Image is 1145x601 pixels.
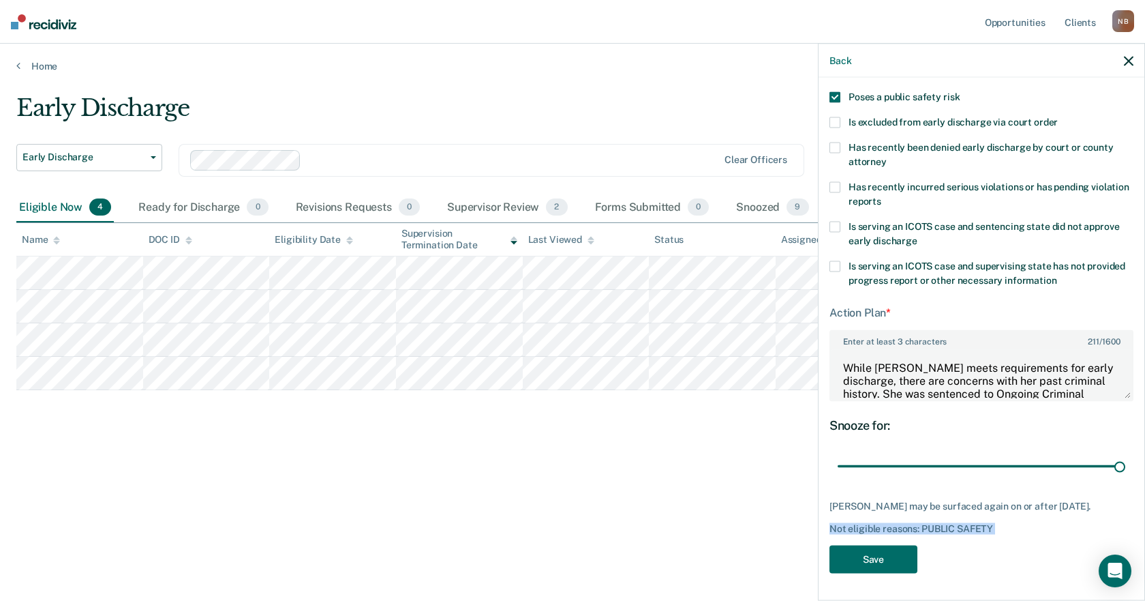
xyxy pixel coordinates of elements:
[546,199,567,216] span: 2
[733,193,811,223] div: Snoozed
[22,234,60,246] div: Name
[849,260,1125,285] span: Is serving an ICOTS case and supervising state has not provided progress report or other necessar...
[401,228,517,251] div: Supervision Termination Date
[849,91,960,102] span: Poses a public safety risk
[724,154,787,166] div: Clear officers
[22,151,145,163] span: Early Discharge
[829,500,1133,512] div: [PERSON_NAME] may be surfaced again on or after [DATE].
[1112,10,1134,32] div: N B
[11,14,76,29] img: Recidiviz
[829,55,851,66] button: Back
[293,193,423,223] div: Revisions Requests
[1099,555,1131,587] div: Open Intercom Messenger
[849,141,1114,166] span: Has recently been denied early discharge by court or county attorney
[829,523,1133,535] div: Not eligible reasons: PUBLIC SAFETY
[16,94,875,133] div: Early Discharge
[688,199,709,216] span: 0
[849,220,1119,246] span: Is serving an ICOTS case and sentencing state did not approve early discharge
[149,234,192,246] div: DOC ID
[829,417,1133,433] div: Snooze for:
[829,545,917,573] button: Save
[89,199,111,216] span: 4
[781,234,845,246] div: Assigned to
[16,60,1129,72] a: Home
[654,234,684,246] div: Status
[16,193,114,223] div: Eligible Now
[444,193,570,223] div: Supervisor Review
[592,193,712,223] div: Forms Submitted
[247,199,268,216] span: 0
[1088,337,1120,347] span: / 1600
[528,234,594,246] div: Last Viewed
[849,181,1129,206] span: Has recently incurred serious violations or has pending violation reports
[831,349,1132,400] textarea: While [PERSON_NAME] meets requirements for early discharge, there are concerns with her past crim...
[849,116,1058,127] span: Is excluded from early discharge via court order
[829,306,1133,319] div: Action Plan
[1088,337,1099,347] span: 211
[787,199,808,216] span: 9
[399,199,420,216] span: 0
[831,332,1132,347] label: Enter at least 3 characters
[136,193,271,223] div: Ready for Discharge
[275,234,353,246] div: Eligibility Date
